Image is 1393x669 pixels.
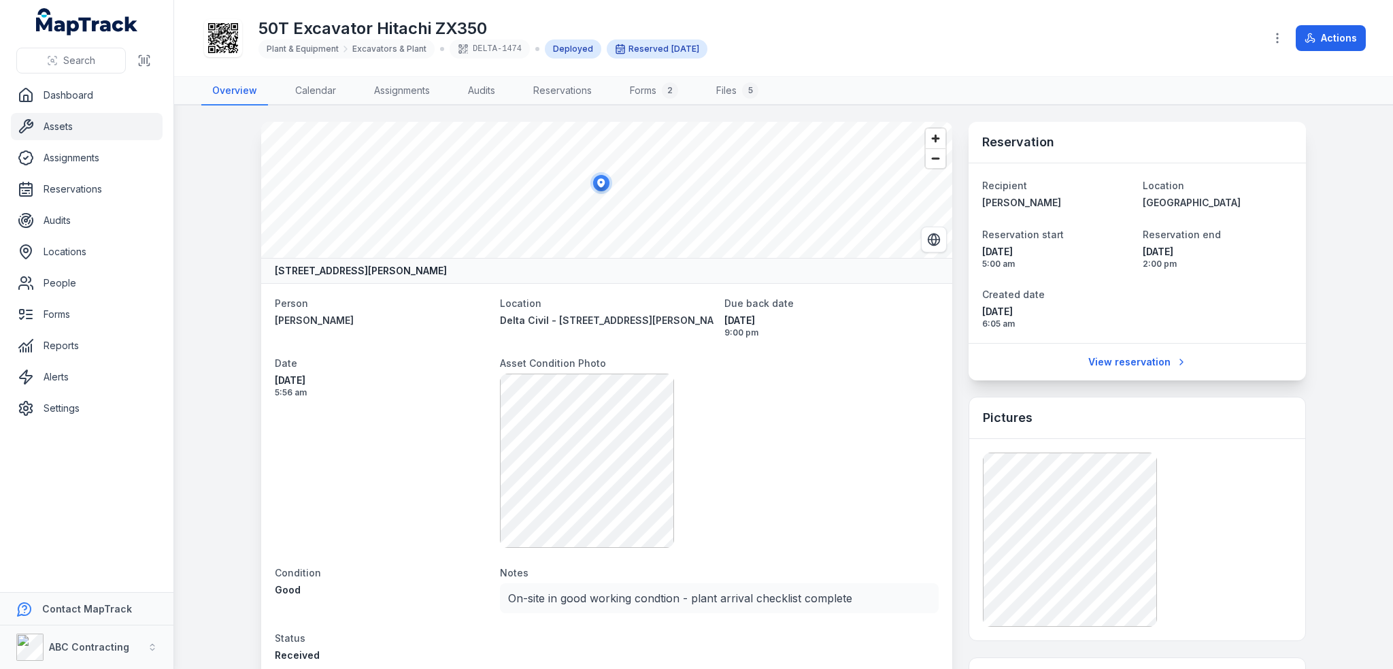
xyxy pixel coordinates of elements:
[607,39,707,59] div: Reserved
[11,395,163,422] a: Settings
[500,314,714,327] a: Delta Civil - [STREET_ADDRESS][PERSON_NAME]
[363,77,441,105] a: Assignments
[982,319,1132,329] span: 6:05 am
[457,77,506,105] a: Audits
[982,245,1132,259] span: [DATE]
[275,297,308,309] span: Person
[522,77,603,105] a: Reservations
[11,363,163,391] a: Alerts
[11,82,163,109] a: Dashboard
[500,297,541,309] span: Location
[671,44,699,54] span: [DATE]
[921,227,947,252] button: Switch to Satellite View
[724,314,939,338] time: 05/09/2025, 9:00:00 pm
[1143,197,1241,208] span: [GEOGRAPHIC_DATA]
[284,77,347,105] a: Calendar
[705,77,769,105] a: Files5
[1143,196,1292,210] a: [GEOGRAPHIC_DATA]
[982,229,1064,240] span: Reservation start
[1143,229,1221,240] span: Reservation end
[983,408,1033,427] h3: Pictures
[926,148,945,168] button: Zoom out
[982,180,1027,191] span: Recipient
[982,196,1132,210] a: [PERSON_NAME]
[500,567,528,578] span: Notes
[275,584,301,595] span: Good
[982,305,1132,329] time: 22/08/2025, 6:05:32 am
[662,82,678,99] div: 2
[982,259,1132,270] span: 5:00 am
[275,374,489,387] span: [DATE]
[275,314,489,327] a: [PERSON_NAME]
[619,77,689,105] a: Forms2
[1143,180,1184,191] span: Location
[275,264,447,278] strong: [STREET_ADDRESS][PERSON_NAME]
[982,245,1132,270] time: 15/09/2025, 5:00:00 am
[11,144,163,172] a: Assignments
[275,649,320,661] span: Received
[1079,349,1196,375] a: View reservation
[742,82,758,99] div: 5
[49,641,129,653] strong: ABC Contracting
[352,44,426,54] span: Excavators & Plant
[500,357,606,369] span: Asset Condition Photo
[982,133,1054,152] h3: Reservation
[275,374,489,398] time: 22/08/2025, 5:56:57 am
[275,632,305,644] span: Status
[11,270,163,297] a: People
[261,122,952,258] canvas: Map
[11,332,163,359] a: Reports
[1143,259,1292,270] span: 2:00 pm
[201,77,268,105] a: Overview
[275,357,297,369] span: Date
[724,327,939,338] span: 9:00 pm
[11,113,163,140] a: Assets
[982,305,1132,319] span: [DATE]
[1143,245,1292,270] time: 20/09/2025, 2:00:00 pm
[11,207,163,234] a: Audits
[1296,25,1366,51] button: Actions
[1143,245,1292,259] span: [DATE]
[275,387,489,398] span: 5:56 am
[36,8,138,35] a: MapTrack
[545,39,601,59] div: Deployed
[42,603,132,615] strong: Contact MapTrack
[275,567,321,578] span: Condition
[508,589,930,608] p: On-site in good working condtion - plant arrival checklist complete
[16,48,126,74] button: Search
[724,314,939,327] span: [DATE]
[450,39,530,59] div: DELTA-1474
[926,129,945,148] button: Zoom in
[267,44,339,54] span: Plant & Equipment
[982,289,1045,300] span: Created date
[671,44,699,54] time: 15/09/2025, 5:00:00 am
[500,314,731,326] span: Delta Civil - [STREET_ADDRESS][PERSON_NAME]
[11,176,163,203] a: Reservations
[63,54,95,67] span: Search
[258,18,707,39] h1: 50T Excavator Hitachi ZX350
[11,301,163,328] a: Forms
[724,297,794,309] span: Due back date
[11,238,163,265] a: Locations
